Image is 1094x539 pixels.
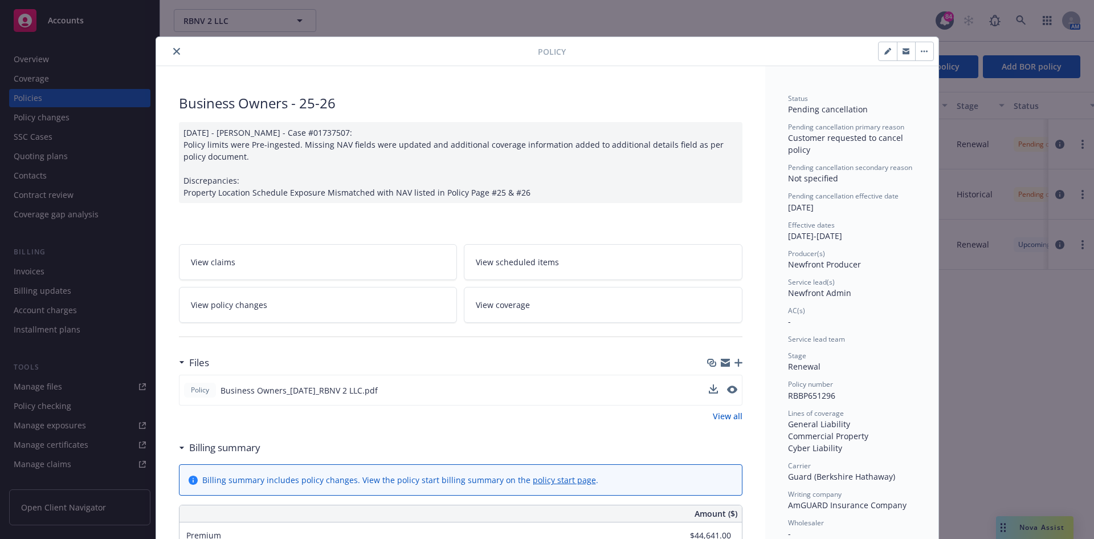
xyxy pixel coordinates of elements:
span: Pending cancellation secondary reason [788,163,912,172]
span: View coverage [476,299,530,311]
h3: Files [189,355,209,370]
span: Policy [189,385,211,395]
div: [DATE] - [PERSON_NAME] - Case #01737507: Policy limits were Pre-ingested. Missing NAV fields were... [179,122,742,203]
span: Guard (Berkshire Hathaway) [788,471,895,482]
div: Commercial Property [788,430,916,442]
span: Policy [538,46,566,58]
span: View claims [191,256,235,268]
span: - [788,316,791,327]
div: Billing summary [179,440,260,455]
span: Status [788,94,808,103]
span: Pending cancellation [788,104,868,115]
span: Service lead(s) [788,277,835,287]
span: Not specified [788,173,838,184]
div: Files [179,355,209,370]
span: Renewal [788,361,820,372]
span: Effective dates [788,220,835,230]
span: Writing company [788,489,842,499]
span: Business Owners_[DATE]_RBNV 2 LLC.pdf [221,384,378,396]
span: Pending cancellation primary reason [788,122,904,132]
a: View policy changes [179,287,458,323]
span: [DATE] [788,202,814,213]
span: View scheduled items [476,256,559,268]
span: Pending cancellation effective date [788,191,899,201]
button: preview file [727,386,737,394]
span: Wholesaler [788,518,824,528]
span: Lines of coverage [788,408,844,418]
span: Carrier [788,461,811,471]
span: AmGUARD Insurance Company [788,500,907,510]
a: View scheduled items [464,244,742,280]
span: View policy changes [191,299,267,311]
span: RBBP651296 [788,390,835,401]
div: [DATE] - [DATE] [788,220,916,242]
div: Billing summary includes policy changes. View the policy start billing summary on the . [202,474,598,486]
span: Amount ($) [695,508,737,520]
span: Policy number [788,379,833,389]
button: close [170,44,183,58]
a: View claims [179,244,458,280]
span: Stage [788,351,806,360]
button: download file [709,384,718,396]
span: Customer requested to cancel policy [788,132,905,155]
span: Service lead team [788,334,845,344]
span: Newfront Admin [788,287,851,298]
button: download file [709,384,718,394]
span: Newfront Producer [788,259,861,270]
a: View coverage [464,287,742,323]
div: General Liability [788,418,916,430]
span: Producer(s) [788,249,825,258]
h3: Billing summary [189,440,260,455]
div: Business Owners - 25-26 [179,94,742,113]
span: AC(s) [788,306,805,315]
div: Cyber Liability [788,442,916,454]
a: policy start page [533,475,596,485]
button: preview file [727,384,737,396]
span: - [788,528,791,539]
a: View all [713,410,742,422]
